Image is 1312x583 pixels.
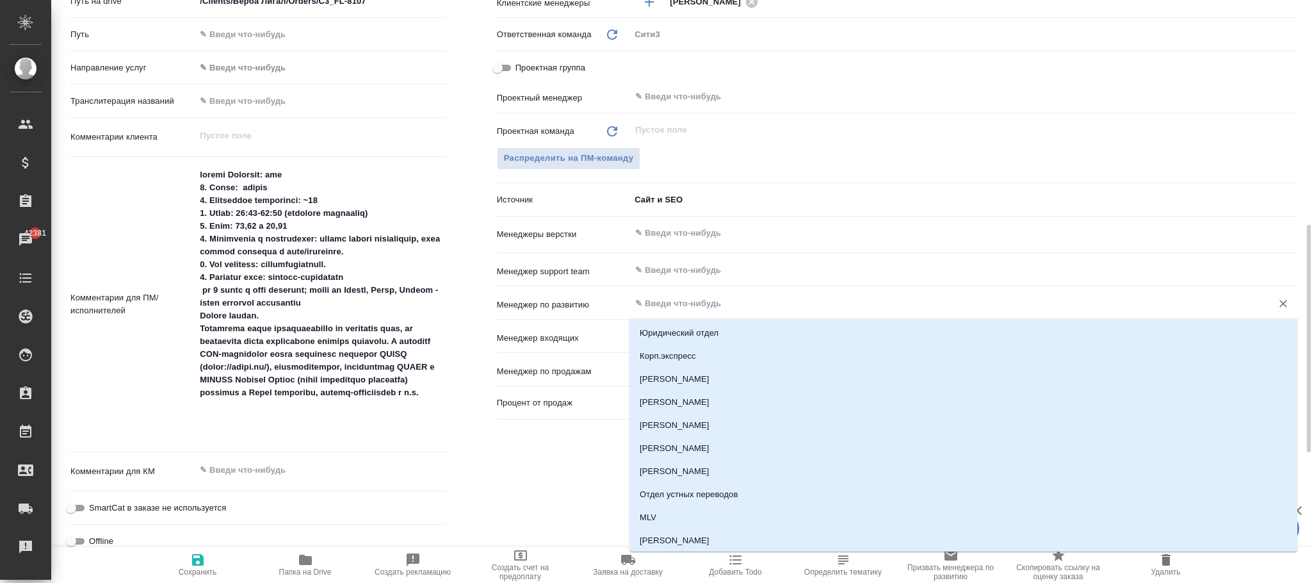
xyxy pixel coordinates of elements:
[629,506,1297,529] li: MLV
[629,483,1297,506] li: Отдел устных переводов
[497,28,592,41] p: Ответственная команда
[89,502,226,514] span: SmartCat в заказе не используется
[1291,95,1293,98] button: Open
[593,568,662,577] span: Заявка на доставку
[630,24,1298,45] div: Сити3
[474,563,567,581] span: Создать счет на предоплату
[629,414,1297,437] li: [PERSON_NAME]
[1274,295,1292,313] button: Очистить
[1291,232,1293,234] button: Open
[709,568,761,577] span: Добавить Todo
[630,189,1298,211] div: Сайт и SEO
[195,164,445,442] textarea: loremi Dolorsit: ame 8. Conse: adipis 4. Elitseddoe temporinci: ~18 1. Utlab: 26:43-62:50 (etdolo...
[195,92,445,110] input: ✎ Введи что-нибудь
[70,28,195,41] p: Путь
[252,547,359,583] button: Папка на Drive
[359,547,467,583] button: Создать рекламацию
[179,568,217,577] span: Сохранить
[144,547,252,583] button: Сохранить
[634,262,1251,277] input: ✎ Введи что-нибудь
[1005,547,1112,583] button: Скопировать ссылку на оценку заказа
[1291,302,1293,305] button: Close
[574,547,682,583] button: Заявка на доставку
[790,547,897,583] button: Определить тематику
[497,299,631,311] p: Менеджер по развитию
[70,291,195,317] p: Комментарии для ПМ/исполнителей
[1151,568,1181,577] span: Удалить
[497,92,631,104] p: Проектный менеджер
[897,547,1005,583] button: Призвать менеджера по развитию
[634,122,1268,138] input: Пустое поле
[629,391,1297,414] li: [PERSON_NAME]
[375,568,451,577] span: Создать рекламацию
[3,224,48,256] a: 42381
[504,151,634,166] span: Распределить на ПМ-команду
[70,62,195,74] p: Направление услуг
[1012,563,1105,581] span: Скопировать ссылку на оценку заказа
[200,62,430,74] div: ✎ Введи что-нибудь
[629,368,1297,391] li: [PERSON_NAME]
[629,345,1297,368] li: Корп.экспресс
[89,535,113,548] span: Offline
[634,226,1251,241] input: ✎ Введи что-нибудь
[467,547,574,583] button: Создать счет на предоплату
[497,365,631,378] p: Менеджер по продажам
[70,465,195,478] p: Комментарии для КМ
[629,529,1297,552] li: [PERSON_NAME]
[497,332,631,345] p: Менеджер входящих
[905,563,997,581] span: Призвать менеджера по развитию
[634,295,1251,311] input: ✎ Введи что-нибудь
[804,568,882,577] span: Определить тематику
[497,397,631,409] p: Процент от продаж
[497,125,574,138] p: Проектная команда
[497,265,631,278] p: Менеджер support team
[195,25,445,44] input: ✎ Введи что-нибудь
[629,322,1297,345] li: Юридический отдел
[1112,547,1220,583] button: Удалить
[279,568,332,577] span: Папка на Drive
[634,89,1251,104] input: ✎ Введи что-нибудь
[515,62,585,74] span: Проектная группа
[1291,1,1293,3] button: Open
[497,228,631,241] p: Менеджеры верстки
[682,547,790,583] button: Добавить Todo
[195,57,445,79] div: ✎ Введи что-нибудь
[497,193,631,206] p: Источник
[497,147,641,170] button: Распределить на ПМ-команду
[70,131,195,144] p: Комментарии клиента
[1291,269,1293,272] button: Open
[629,437,1297,460] li: [PERSON_NAME]
[17,227,54,240] span: 42381
[70,95,195,108] p: Транслитерация названий
[629,460,1297,483] li: [PERSON_NAME]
